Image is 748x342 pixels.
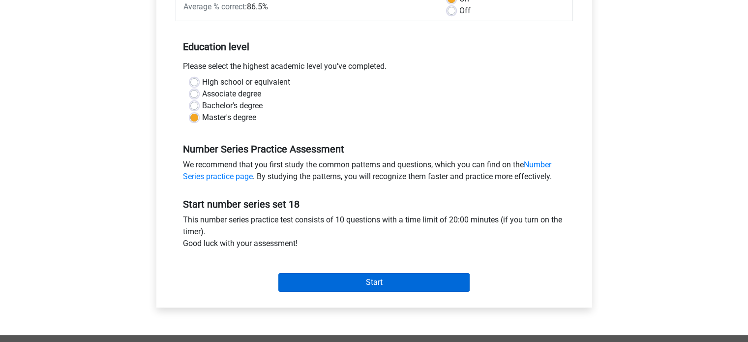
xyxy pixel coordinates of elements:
div: We recommend that you first study the common patterns and questions, which you can find on the . ... [176,159,573,187]
div: This number series practice test consists of 10 questions with a time limit of 20:00 minutes (if ... [176,214,573,253]
h5: Start number series set 18 [183,198,566,210]
label: Master's degree [202,112,256,124]
input: Start [278,273,470,292]
h5: Education level [183,37,566,57]
div: Please select the highest academic level you’ve completed. [176,61,573,76]
label: Bachelor's degree [202,100,263,112]
span: Average % correct: [183,2,247,11]
label: Off [459,5,471,17]
div: 86.5% [176,1,440,13]
a: Number Series practice page [183,160,551,181]
h5: Number Series Practice Assessment [183,143,566,155]
label: Associate degree [202,88,261,100]
label: High school or equivalent [202,76,290,88]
